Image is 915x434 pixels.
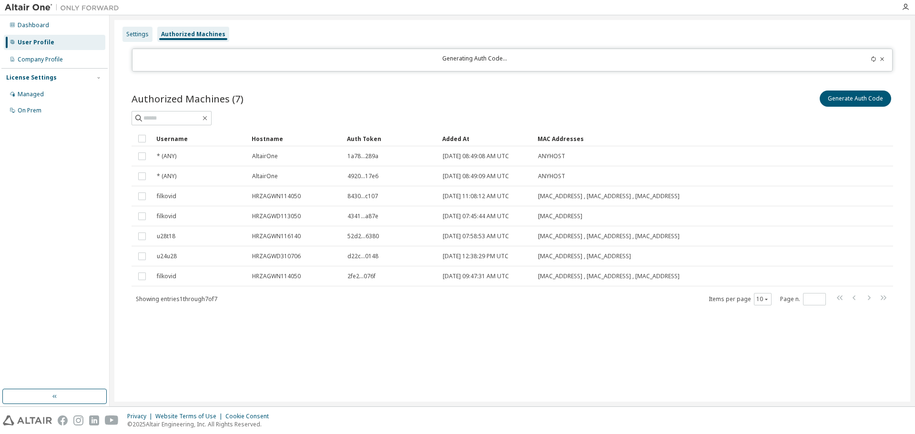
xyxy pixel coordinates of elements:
span: [DATE] 07:58:53 AM UTC [443,232,509,240]
span: filkovid [157,273,176,280]
span: 8430...c107 [347,192,378,200]
div: Website Terms of Use [155,413,225,420]
span: [DATE] 08:49:08 AM UTC [443,152,509,160]
p: © 2025 Altair Engineering, Inc. All Rights Reserved. [127,420,274,428]
div: License Settings [6,74,57,81]
span: * (ANY) [157,172,176,180]
span: ANYHOST [538,172,565,180]
img: facebook.svg [58,415,68,425]
div: Added At [442,131,530,146]
div: Cookie Consent [225,413,274,420]
span: 4920...17e6 [347,172,378,180]
div: Auth Token [347,131,435,146]
span: HRZAGWD310706 [252,252,301,260]
div: Company Profile [18,56,63,63]
div: Authorized Machines [161,30,225,38]
img: Altair One [5,3,124,12]
span: Page n. [780,293,826,305]
span: * (ANY) [157,152,176,160]
span: 52d2...6380 [347,232,379,240]
span: d22c...0148 [347,252,378,260]
img: altair_logo.svg [3,415,52,425]
span: AltairOne [252,152,278,160]
img: linkedin.svg [89,415,99,425]
span: 1a78...289a [347,152,378,160]
span: [DATE] 11:08:12 AM UTC [443,192,509,200]
div: Settings [126,30,149,38]
span: [MAC_ADDRESS] [538,212,582,220]
span: [MAC_ADDRESS] , [MAC_ADDRESS] [538,252,631,260]
span: Items per page [709,293,772,305]
span: [MAC_ADDRESS] , [MAC_ADDRESS] , [MAC_ADDRESS] [538,192,680,200]
img: youtube.svg [105,415,119,425]
span: 2fe2...076f [347,273,376,280]
span: [MAC_ADDRESS] , [MAC_ADDRESS] , [MAC_ADDRESS] [538,273,680,280]
span: u28t18 [157,232,175,240]
span: [DATE] 07:45:44 AM UTC [443,212,509,220]
span: Authorized Machines (7) [132,92,244,105]
div: Generating Auth Code... [138,55,812,65]
span: [DATE] 08:49:09 AM UTC [443,172,509,180]
div: User Profile [18,39,54,46]
span: HRZAGWN114050 [252,192,301,200]
div: Managed [18,91,44,98]
div: Username [156,131,244,146]
div: Dashboard [18,21,49,29]
span: 4341...a87e [347,212,378,220]
span: AltairOne [252,172,278,180]
button: Generate Auth Code [820,91,891,107]
span: HRZAGWN114050 [252,273,301,280]
span: filkovid [157,192,176,200]
div: Privacy [127,413,155,420]
span: [MAC_ADDRESS] , [MAC_ADDRESS] , [MAC_ADDRESS] [538,232,680,240]
span: [DATE] 09:47:31 AM UTC [443,273,509,280]
button: 10 [756,295,769,303]
span: u24u28 [157,252,177,260]
img: instagram.svg [73,415,83,425]
span: HRZAGWD113050 [252,212,301,220]
div: MAC Addresses [538,131,793,146]
div: On Prem [18,107,41,114]
span: HRZAGWN116140 [252,232,301,240]
span: filkovid [157,212,176,220]
span: [DATE] 12:38:29 PM UTC [443,252,508,260]
span: ANYHOST [538,152,565,160]
div: Hostname [252,131,339,146]
span: Showing entries 1 through 7 of 7 [136,295,217,303]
